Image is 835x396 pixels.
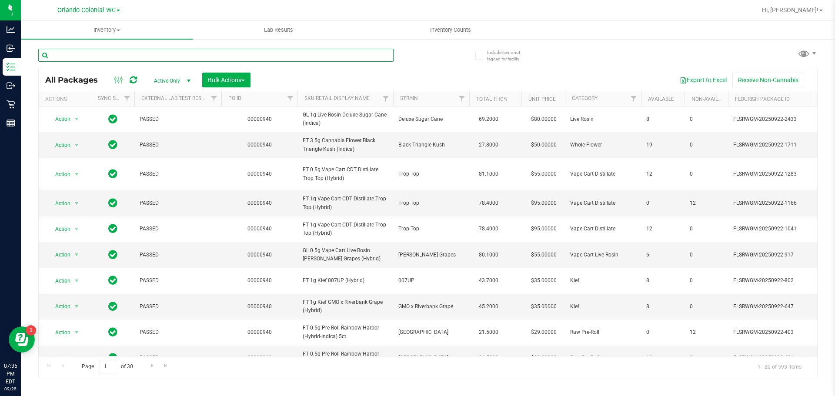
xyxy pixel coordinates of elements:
span: FLSRWGM-20250922-1041 [733,225,818,233]
span: $35.00000 [527,274,561,287]
span: $29.00000 [527,326,561,339]
a: Sync Status [98,95,131,101]
span: PASSED [140,303,216,311]
span: Whole Flower [570,141,636,149]
span: $80.00000 [527,113,561,126]
span: 0 [690,276,723,285]
span: 69.2000 [474,113,503,126]
span: 1 - 20 of 593 items [751,360,808,373]
span: Lab Results [252,26,305,34]
span: 78.4000 [474,223,503,235]
span: Action [47,300,71,313]
a: 00000940 [247,277,272,283]
span: 6 [646,251,679,259]
span: 21.5000 [474,326,503,339]
span: FLSRWGM-20250922-1166 [733,199,818,207]
span: 12 [646,225,679,233]
span: Vape Cart Live Rosin [570,251,636,259]
span: In Sync [108,223,117,235]
span: FLSRWGM-20250922-917 [733,251,818,259]
span: In Sync [108,249,117,261]
a: 00000940 [247,355,272,361]
button: Export to Excel [674,73,732,87]
span: FT 1g Kief 007UP (Hybrid) [303,276,388,285]
button: Receive Non-Cannabis [732,73,804,87]
span: FT 1g Vape Cart CDT Distillate Trop Top (Hybrid) [303,221,388,237]
p: 09/25 [4,386,17,392]
span: Action [47,197,71,210]
span: 78.4000 [474,197,503,210]
span: Trop Top [398,225,464,233]
span: select [71,197,82,210]
span: Trop Top [398,170,464,178]
span: 0 [690,303,723,311]
span: Vape Cart Distillate [570,199,636,207]
span: PASSED [140,199,216,207]
span: PASSED [140,328,216,336]
span: 45.2000 [474,300,503,313]
span: 10 [646,354,679,362]
inline-svg: Retail [7,100,15,109]
span: FLSRWGM-20250922-802 [733,276,818,285]
a: Lab Results [193,21,364,39]
span: GL 1g Live Rosin Deluxe Sugar Cane (Indica) [303,111,388,127]
span: PASSED [140,141,216,149]
span: GMO x Riverbank Grape [398,303,464,311]
a: Inventory Counts [364,21,536,39]
a: 00000940 [247,171,272,177]
span: Kief [570,276,636,285]
a: Filter [120,91,134,106]
span: 27.8000 [474,139,503,151]
span: 12 [690,199,723,207]
inline-svg: Reports [7,119,15,127]
a: Category [572,95,598,101]
span: PASSED [140,251,216,259]
span: FT 3.5g Cannabis Flower Black Triangle Kush (Indica) [303,136,388,153]
a: External Lab Test Result [141,95,210,101]
span: Action [47,168,71,180]
span: PASSED [140,276,216,285]
span: 12 [690,328,723,336]
a: Filter [455,91,469,106]
span: Raw Pre-Roll [570,354,636,362]
span: 0 [690,170,723,178]
span: 80.1000 [474,249,503,261]
span: Black Triangle Kush [398,141,464,149]
a: Go to the last page [160,360,172,372]
span: 12 [646,170,679,178]
span: 0 [646,328,679,336]
span: In Sync [108,139,117,151]
a: 00000940 [247,116,272,122]
span: Orlando Colonial WC [57,7,116,14]
span: In Sync [108,300,117,313]
inline-svg: Outbound [7,81,15,90]
a: Available [648,96,674,102]
span: Action [47,249,71,261]
a: Total THC% [476,96,508,102]
span: In Sync [108,326,117,338]
span: $55.00000 [527,249,561,261]
span: 8 [646,276,679,285]
span: Vape Cart Distillate [570,225,636,233]
span: FLSRWGM-20250922-1711 [733,141,818,149]
span: PASSED [140,225,216,233]
span: Vape Cart Distillate [570,170,636,178]
span: Action [47,275,71,287]
span: select [71,326,82,339]
span: Deluxe Sugar Cane [398,115,464,123]
a: Filter [379,91,393,106]
span: Action [47,139,71,151]
span: 0 [690,251,723,259]
span: In Sync [108,113,117,125]
a: 00000940 [247,303,272,309]
span: Kief [570,303,636,311]
span: PASSED [140,115,216,123]
span: $55.00000 [527,168,561,180]
span: Bulk Actions [208,77,245,83]
span: FLSRWGM-20250922-403 [733,328,818,336]
span: select [71,168,82,180]
span: 0 [646,199,679,207]
a: 00000940 [247,252,272,258]
a: 00000940 [247,329,272,335]
a: Filter [283,91,297,106]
